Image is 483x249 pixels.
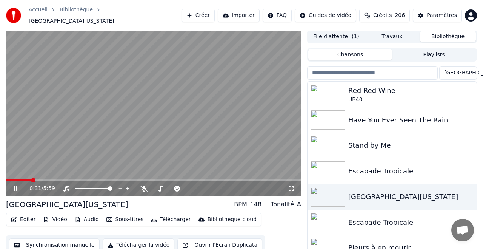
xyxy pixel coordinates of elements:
button: Sous-titres [103,214,147,225]
div: Have You Ever Seen The Rain [348,115,474,125]
button: Bibliothèque [420,31,476,42]
img: youka [6,8,21,23]
a: Ouvrir le chat [451,219,474,241]
div: [GEOGRAPHIC_DATA][US_STATE] [348,192,474,202]
div: / [29,185,48,192]
div: Bibliothèque cloud [208,216,257,223]
span: Crédits [373,12,392,19]
span: 206 [395,12,405,19]
a: Accueil [29,6,48,14]
button: Paramètres [413,9,462,22]
div: Stand by Me [348,140,474,151]
div: [GEOGRAPHIC_DATA][US_STATE] [6,199,128,210]
span: 0:31 [29,185,41,192]
button: Travaux [364,31,420,42]
button: File d'attente [308,31,364,42]
button: Éditer [8,214,38,225]
div: Escapade Tropicale [348,217,474,228]
div: UB40 [348,96,474,104]
button: Crédits206 [359,9,410,22]
div: 148 [250,200,262,209]
button: Vidéo [40,214,70,225]
div: Escapade Tropicale [348,166,474,176]
button: Guides de vidéo [295,9,356,22]
button: Chansons [308,49,392,60]
div: Paramètres [427,12,457,19]
div: Tonalité [271,200,294,209]
div: Red Red Wine [348,85,474,96]
span: 5:59 [43,185,55,192]
a: Bibliothèque [60,6,93,14]
button: Playlists [392,49,476,60]
span: ( 1 ) [352,33,359,40]
span: [GEOGRAPHIC_DATA][US_STATE] [29,17,114,25]
button: Audio [72,214,102,225]
button: Créer [182,9,215,22]
nav: breadcrumb [29,6,182,25]
div: BPM [234,200,247,209]
button: Télécharger [148,214,194,225]
button: Importer [218,9,260,22]
button: FAQ [263,9,292,22]
div: A [297,200,301,209]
